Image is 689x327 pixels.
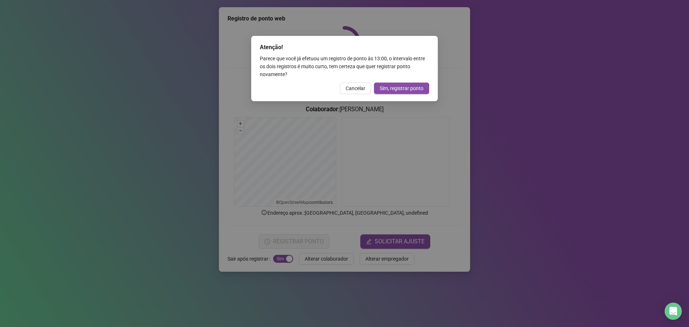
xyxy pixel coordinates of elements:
[665,303,682,320] div: Open Intercom Messenger
[340,83,371,94] button: Cancelar
[374,83,429,94] button: Sim, registrar ponto
[380,84,423,92] span: Sim, registrar ponto
[260,55,429,78] div: Parece que você já efetuou um registro de ponto às 13:00 , o intervalo entre os dois registros é ...
[260,43,429,52] div: Atenção!
[346,84,365,92] span: Cancelar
